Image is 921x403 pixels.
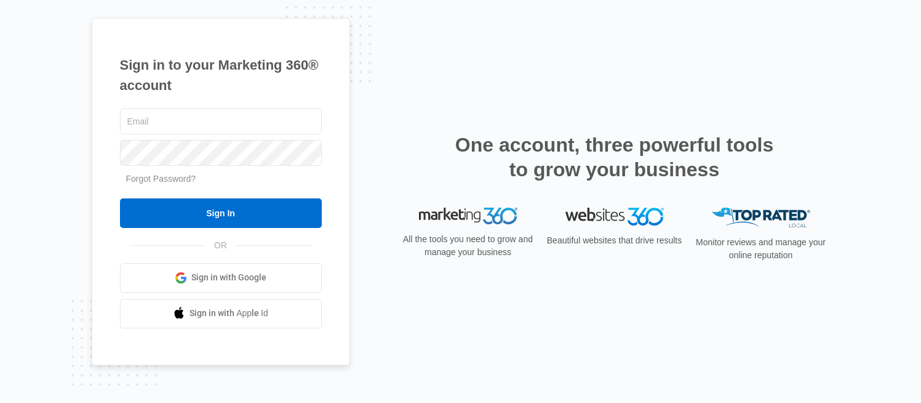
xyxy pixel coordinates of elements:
input: Sign In [120,198,322,228]
a: Sign in with Google [120,263,322,293]
span: Sign in with Google [191,271,266,284]
img: Top Rated Local [712,208,810,228]
img: Marketing 360 [419,208,517,225]
h1: Sign in to your Marketing 360® account [120,55,322,96]
p: Beautiful websites that drive results [546,234,684,247]
a: Sign in with Apple Id [120,299,322,328]
p: All the tools you need to grow and manage your business [399,233,537,259]
p: Monitor reviews and manage your online reputation [692,236,830,262]
img: Websites 360 [565,208,664,226]
span: Sign in with Apple Id [189,307,268,320]
span: OR [205,239,236,252]
input: Email [120,108,322,134]
h2: One account, three powerful tools to grow your business [452,132,778,182]
a: Forgot Password? [126,174,196,184]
